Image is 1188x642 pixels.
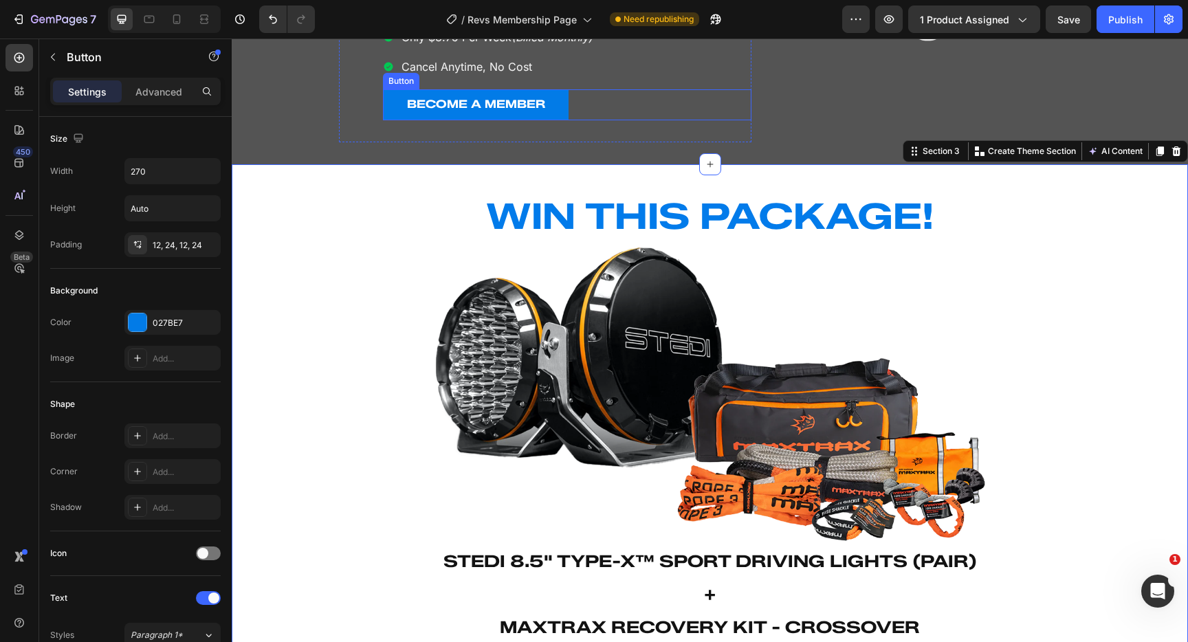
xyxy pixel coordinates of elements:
[68,85,107,99] p: Settings
[50,165,73,177] div: Width
[131,629,183,641] span: Paragraph 1*
[153,353,217,365] div: Add...
[67,49,184,65] p: Button
[50,130,87,148] div: Size
[232,38,1188,642] iframe: Design area
[920,12,1009,27] span: 1 product assigned
[10,252,33,263] div: Beta
[461,12,465,27] span: /
[908,5,1040,33] button: 1 product assigned
[259,5,315,33] div: Undo/Redo
[467,12,577,27] span: Revs Membership Page
[1169,554,1180,565] span: 1
[50,465,78,478] div: Corner
[135,85,182,99] p: Advanced
[688,107,731,119] div: Section 3
[203,208,753,502] img: gempages_552734377247769578-0bbdd976-cc7f-442d-9a00-36459244d121.png
[50,316,71,329] div: Color
[205,515,752,597] p: ⁠⁠⁠⁠⁠⁠⁠
[50,239,82,251] div: Padding
[1057,14,1080,25] span: Save
[50,547,67,560] div: Icon
[153,466,217,478] div: Add...
[13,146,33,157] div: 450
[50,501,82,513] div: Shadow
[853,104,914,121] button: AI Content
[125,196,220,221] input: Auto
[90,11,96,27] p: 7
[472,546,484,566] strong: +
[50,629,74,641] div: Styles
[254,156,703,199] strong: WIN THIS PACKAGE!
[1108,12,1143,27] div: Publish
[1046,5,1091,33] button: Save
[5,5,102,33] button: 7
[50,202,76,214] div: Height
[756,107,844,119] p: Create Theme Section
[1097,5,1154,33] button: Publish
[153,430,217,443] div: Add...
[50,398,75,410] div: Shape
[50,592,67,604] div: Text
[50,352,74,364] div: Image
[268,579,688,599] strong: Maxtrax Recovery Kit - Crossover
[50,285,98,297] div: Background
[153,317,217,329] div: 027BE7
[212,513,745,533] strong: Stedi 8.5" Type-X™ Sport Driving Lights (Pair)
[153,239,217,252] div: 12, 24, 12, 24
[624,13,694,25] span: Need republishing
[203,513,753,599] h2: Rich Text Editor. Editing area: main
[50,430,77,442] div: Border
[153,502,217,514] div: Add...
[1141,575,1174,608] iframe: Intercom live chat
[125,159,220,184] input: Auto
